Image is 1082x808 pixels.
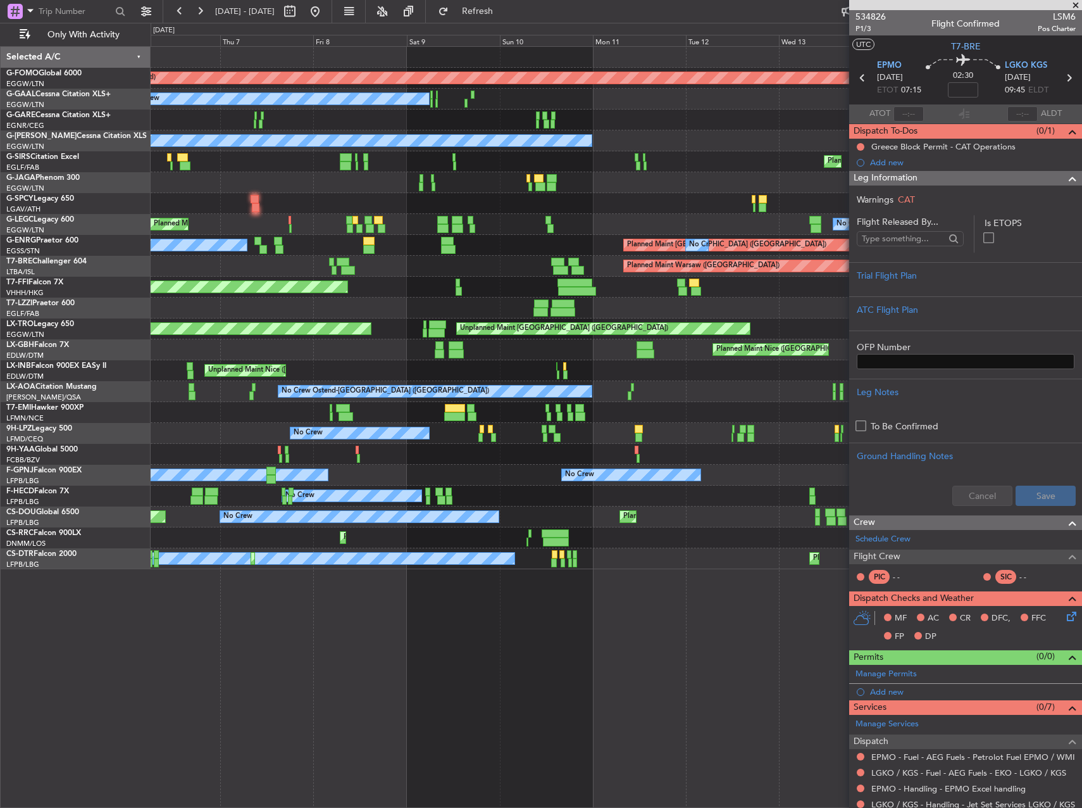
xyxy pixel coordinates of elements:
[451,7,504,16] span: Refresh
[6,539,46,548] a: DNMM/LOS
[854,550,900,564] span: Flight Crew
[854,700,886,715] span: Services
[6,560,39,569] a: LFPB/LBG
[6,393,81,402] a: [PERSON_NAME]/QSA
[6,300,75,307] a: T7-LZZIPraetor 600
[593,35,686,46] div: Mon 11
[1005,60,1047,72] span: LGKO KGS
[6,111,111,119] a: G-GARECessna Citation XLS+
[623,507,823,526] div: Planned Maint [GEOGRAPHIC_DATA] ([GEOGRAPHIC_DATA])
[285,486,314,505] div: No Crew
[6,529,34,537] span: CS-RRC
[6,79,44,89] a: EGGW/LTN
[870,157,1076,168] div: Add new
[716,340,857,359] div: Planned Maint Nice ([GEOGRAPHIC_DATA])
[6,404,31,412] span: T7-EMI
[813,549,878,568] div: Planned Maint Sofia
[849,193,1082,206] div: Warnings
[869,108,890,120] span: ATOT
[6,300,32,307] span: T7-LZZI
[6,425,72,432] a: 9H-LPZLegacy 500
[928,612,939,625] span: AC
[870,686,1076,697] div: Add new
[6,184,44,193] a: EGGW/LTN
[689,236,718,255] div: No Crew
[857,450,1074,463] div: Ground Handling Notes
[6,267,35,277] a: LTBA/ISL
[6,434,43,444] a: LFMD/CEQ
[951,40,981,53] span: T7-BRE
[6,529,81,537] a: CS-RRCFalcon 900LX
[6,91,35,98] span: G-GAAL
[6,91,111,98] a: G-GAALCessna Citation XLS+
[6,455,40,465] a: FCBB/BZV
[1005,84,1025,97] span: 09:45
[1038,10,1076,23] span: LSM6
[6,413,44,423] a: LFMN/NCE
[852,39,874,50] button: UTC
[857,215,964,229] span: Flight Released By...
[6,320,74,328] a: LX-TROLegacy 650
[6,351,44,360] a: EDLW/DTM
[6,258,87,265] a: T7-BREChallenger 604
[154,215,353,234] div: Planned Maint [GEOGRAPHIC_DATA] ([GEOGRAPHIC_DATA])
[6,446,35,453] span: 9H-YAA
[313,35,406,46] div: Fri 8
[127,35,220,46] div: Wed 6
[344,528,507,547] div: Planned Maint Larnaca ([GEOGRAPHIC_DATA] Intl)
[627,236,826,255] div: Planned Maint [GEOGRAPHIC_DATA] ([GEOGRAPHIC_DATA])
[953,70,973,82] span: 02:30
[925,631,936,643] span: DP
[871,141,1016,152] div: Greece Block Permit - CAT Operations
[1028,84,1048,97] span: ELDT
[901,84,921,97] span: 07:15
[871,767,1066,778] a: LGKO / KGS - Fuel - AEG Fuels - EKO - LGKO / KGS
[6,70,39,77] span: G-FOMO
[6,341,34,349] span: LX-GBH
[6,508,79,516] a: CS-DOUGlobal 6500
[220,35,313,46] div: Thu 7
[6,288,44,298] a: VHHH/HKG
[1038,23,1076,34] span: Pos Charter
[6,216,74,224] a: G-LEGCLegacy 600
[877,84,898,97] span: ETOT
[995,570,1016,584] div: SIC
[854,735,888,749] span: Dispatch
[1019,571,1048,583] div: - -
[1005,72,1031,84] span: [DATE]
[898,194,915,206] span: CAT
[779,35,872,46] div: Wed 13
[855,668,917,681] a: Manage Permits
[992,612,1010,625] span: DFC,
[6,246,40,256] a: EGSS/STN
[6,518,39,527] a: LFPB/LBG
[6,467,34,474] span: F-GPNJ
[1036,650,1055,663] span: (0/0)
[855,10,886,23] span: 534826
[6,100,44,110] a: EGGW/LTN
[432,1,508,22] button: Refresh
[855,718,919,731] a: Manage Services
[6,205,40,214] a: LGAV/ATH
[871,752,1075,762] a: EPMO - Fuel - AEG Fuels - Petrolot Fuel EPMO / WMI
[208,361,358,380] div: Unplanned Maint Nice ([GEOGRAPHIC_DATA])
[282,382,489,401] div: No Crew Ostend-[GEOGRAPHIC_DATA] ([GEOGRAPHIC_DATA])
[857,303,1074,317] div: ATC Flight Plan
[153,25,175,36] div: [DATE]
[686,35,779,46] div: Tue 12
[6,330,44,339] a: EGGW/LTN
[33,30,134,39] span: Only With Activity
[6,320,34,328] span: LX-TRO
[871,420,938,433] label: To Be Confirmed
[985,217,1074,230] label: Is ETOPS
[862,229,945,248] input: Type something...
[877,72,903,84] span: [DATE]
[6,70,82,77] a: G-FOMOGlobal 6000
[855,23,886,34] span: P1/3
[895,612,907,625] span: MF
[6,341,69,349] a: LX-GBHFalcon 7X
[893,106,924,122] input: --:--
[6,497,39,507] a: LFPB/LBG
[6,111,35,119] span: G-GARE
[6,404,84,412] a: T7-EMIHawker 900XP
